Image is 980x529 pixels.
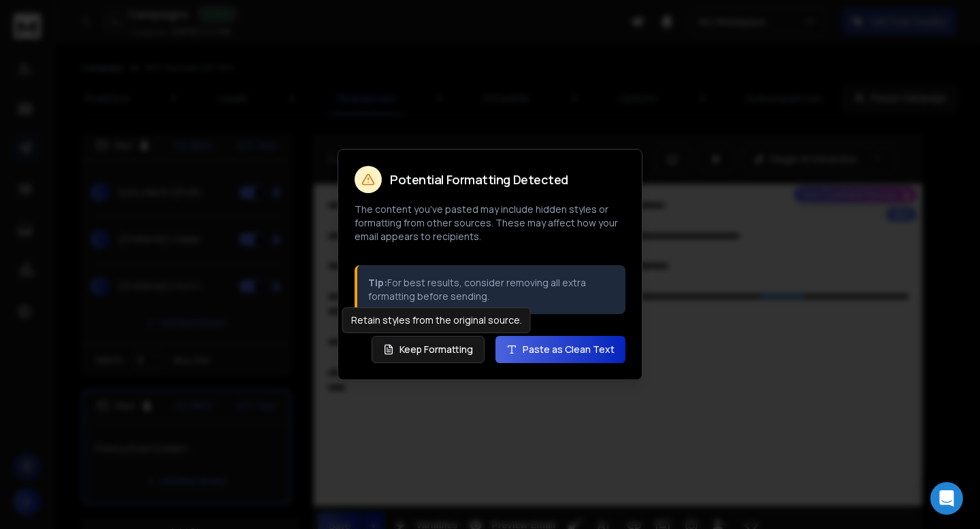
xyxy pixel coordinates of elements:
[368,276,387,289] strong: Tip:
[355,203,625,243] p: The content you've pasted may include hidden styles or formatting from other sources. These may a...
[372,336,485,363] button: Keep Formatting
[368,276,615,303] p: For best results, consider removing all extra formatting before sending.
[342,307,531,333] div: Retain styles from the original source.
[930,482,963,515] div: Open Intercom Messenger
[495,336,625,363] button: Paste as Clean Text
[390,173,568,186] h2: Potential Formatting Detected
